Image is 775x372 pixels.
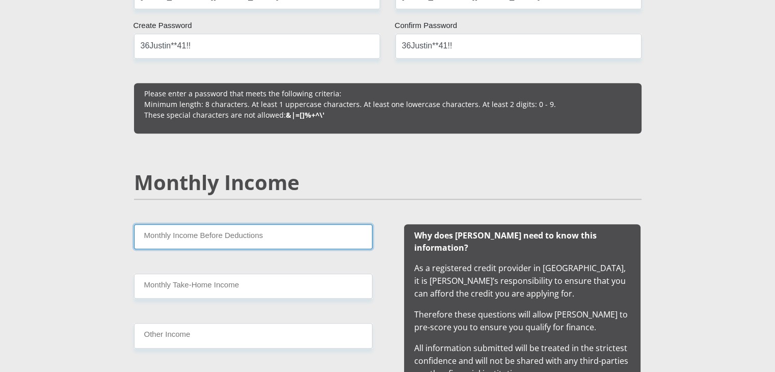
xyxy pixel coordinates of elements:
[144,88,631,120] p: Please enter a password that meets the following criteria: Minimum length: 8 characters. At least...
[134,224,372,249] input: Monthly Income Before Deductions
[134,170,642,195] h2: Monthly Income
[286,110,325,120] b: &|=[]%+^\'
[134,34,380,59] input: Create Password
[134,323,372,348] input: Other Income
[395,34,642,59] input: Confirm Password
[134,274,372,299] input: Monthly Take Home Income
[414,230,597,253] b: Why does [PERSON_NAME] need to know this information?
